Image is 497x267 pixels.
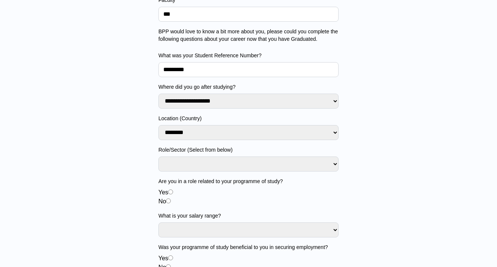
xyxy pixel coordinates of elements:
label: BPP would love to know a bit more about you, please could you complete the following questions ab... [158,28,339,43]
label: Yes [158,255,168,261]
label: Was your programme of study beneficial to you in securing employment? [158,243,339,251]
label: Role/Sector (Select from below) [158,146,339,154]
label: Location (Country) [158,115,339,122]
label: What is your salary range? [158,212,339,219]
label: Are you in a role related to your programme of study? [158,178,339,185]
label: Yes [158,189,168,195]
label: No [158,198,166,204]
label: Where did you go after studying? [158,83,339,91]
label: What was your Student Reference Number? [158,52,339,59]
